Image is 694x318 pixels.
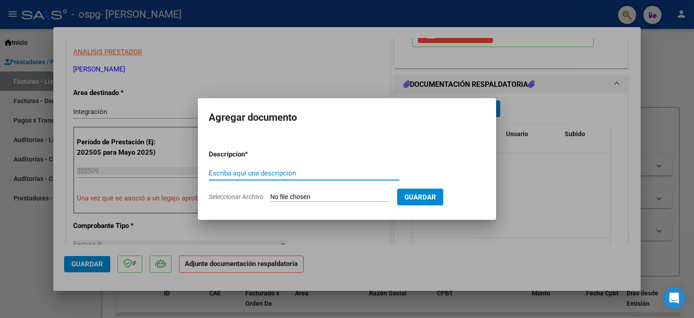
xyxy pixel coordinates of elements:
p: Descripcion [209,149,292,160]
span: Guardar [404,193,436,201]
h2: Agregar documento [209,109,485,126]
span: Seleccionar Archivo [209,193,263,200]
button: Guardar [397,189,443,205]
div: Open Intercom Messenger [663,287,685,309]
